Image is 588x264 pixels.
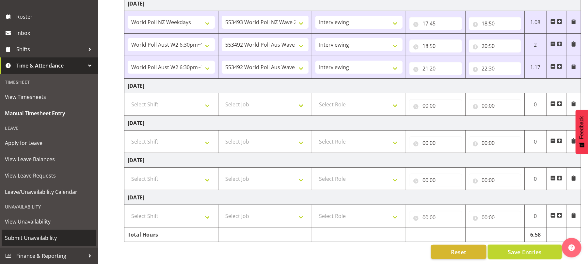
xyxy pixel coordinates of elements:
span: Manual Timesheet Entry [5,108,93,118]
td: Total Hours [124,227,218,242]
input: Click to select... [409,99,462,112]
td: [DATE] [124,153,581,168]
input: Click to select... [409,17,462,30]
td: 2 [525,34,547,56]
a: View Unavailability [2,213,96,230]
span: View Leave Balances [5,154,93,164]
span: Apply for Leave [5,138,93,148]
a: Submit Unavailability [2,230,96,246]
input: Click to select... [469,99,521,112]
td: [DATE] [124,116,581,131]
div: Timesheet [2,75,96,89]
span: Reset [451,248,466,256]
img: help-xxl-2.png [568,244,575,251]
span: Leave/Unavailability Calendar [5,187,93,197]
input: Click to select... [469,39,521,53]
input: Click to select... [409,39,462,53]
td: [DATE] [124,79,581,93]
button: Feedback - Show survey [576,110,588,154]
div: Unavailability [2,200,96,213]
span: View Timesheets [5,92,93,102]
td: 1.17 [525,56,547,79]
span: Time & Attendance [16,61,85,70]
a: View Leave Balances [2,151,96,167]
a: Leave/Unavailability Calendar [2,184,96,200]
td: 1.08 [525,11,547,34]
input: Click to select... [409,211,462,224]
td: 0 [525,131,547,153]
a: Manual Timesheet Entry [2,105,96,121]
span: Save Entries [508,248,542,256]
input: Click to select... [409,174,462,187]
td: [DATE] [124,190,581,205]
a: View Timesheets [2,89,96,105]
span: Shifts [16,44,85,54]
button: Save Entries [488,245,562,259]
span: Inbox [16,28,95,38]
td: 0 [525,93,547,116]
input: Click to select... [469,62,521,75]
span: View Unavailability [5,217,93,226]
td: 0 [525,205,547,227]
span: View Leave Requests [5,171,93,180]
a: Apply for Leave [2,135,96,151]
span: Feedback [579,116,585,139]
div: Leave [2,121,96,135]
td: 6.58 [525,227,547,242]
span: Submit Unavailability [5,233,93,243]
input: Click to select... [469,17,521,30]
td: 0 [525,168,547,190]
input: Click to select... [469,136,521,149]
span: Roster [16,12,95,22]
input: Click to select... [469,174,521,187]
input: Click to select... [409,62,462,75]
input: Click to select... [409,136,462,149]
a: View Leave Requests [2,167,96,184]
span: Finance & Reporting [16,251,85,261]
button: Reset [431,245,486,259]
input: Click to select... [469,211,521,224]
